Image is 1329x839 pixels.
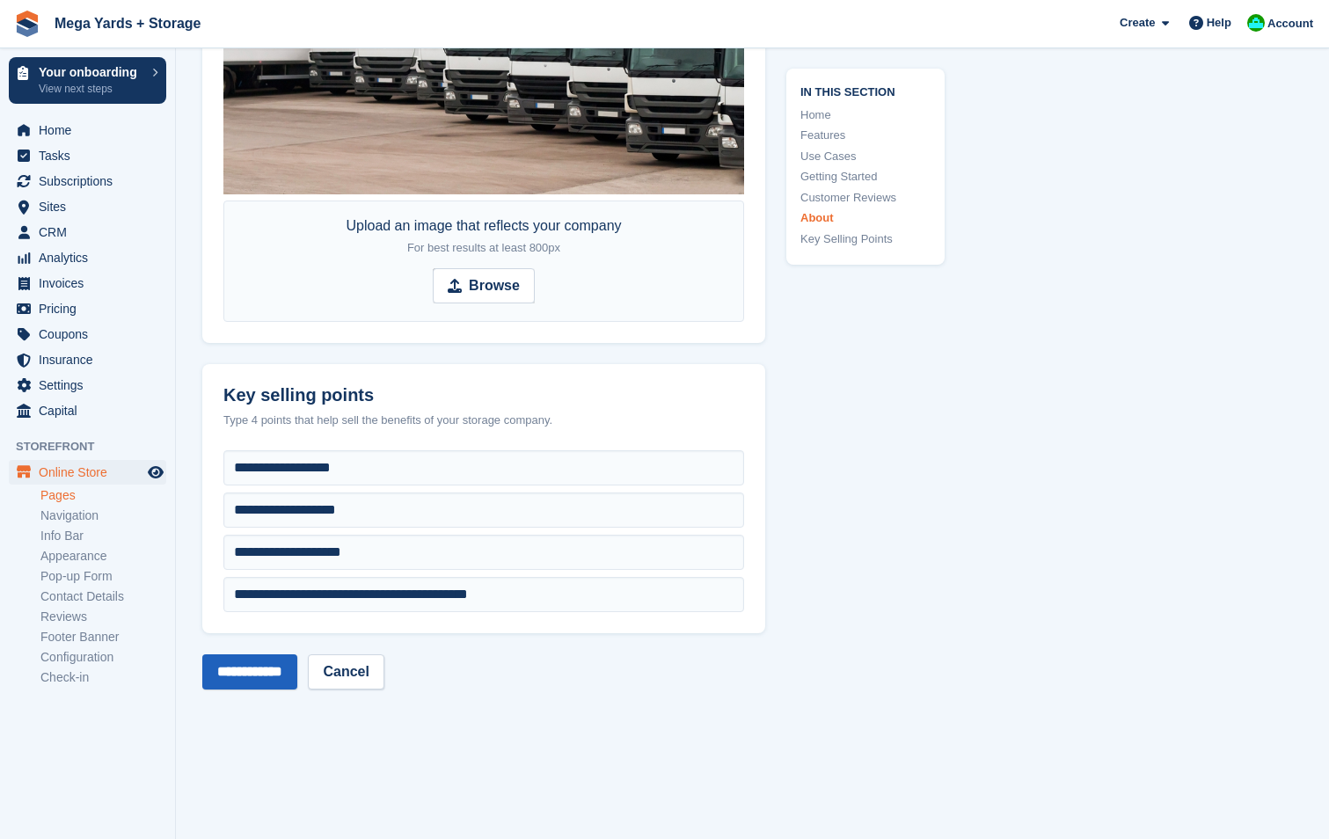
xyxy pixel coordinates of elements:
[39,194,144,219] span: Sites
[9,194,166,219] a: menu
[9,118,166,142] a: menu
[9,271,166,295] a: menu
[39,271,144,295] span: Invoices
[9,245,166,270] a: menu
[14,11,40,37] img: stora-icon-8386f47178a22dfd0bd8f6a31ec36ba5ce8667c1dd55bd0f319d3a0aa187defe.svg
[40,487,166,504] a: Pages
[1120,14,1155,32] span: Create
[433,268,535,303] input: Browse
[40,588,166,605] a: Contact Details
[800,127,931,144] a: Features
[9,296,166,321] a: menu
[469,275,520,296] strong: Browse
[407,241,560,254] span: For best results at least 800px
[800,209,931,227] a: About
[39,66,143,78] p: Your onboarding
[40,507,166,524] a: Navigation
[40,528,166,544] a: Info Bar
[1247,14,1265,32] img: Ben Ainscough
[39,81,143,97] p: View next steps
[39,373,144,398] span: Settings
[1207,14,1231,32] span: Help
[40,568,166,585] a: Pop-up Form
[9,398,166,423] a: menu
[1267,15,1313,33] span: Account
[223,412,744,429] div: Type 4 points that help sell the benefits of your storage company.
[39,169,144,193] span: Subscriptions
[9,57,166,104] a: Your onboarding View next steps
[39,245,144,270] span: Analytics
[39,118,144,142] span: Home
[800,189,931,207] a: Customer Reviews
[145,462,166,483] a: Preview store
[800,148,931,165] a: Use Cases
[9,373,166,398] a: menu
[40,669,166,686] a: Check-in
[800,168,931,186] a: Getting Started
[800,83,931,99] span: In this section
[39,220,144,244] span: CRM
[308,654,383,689] a: Cancel
[9,347,166,372] a: menu
[40,548,166,565] a: Appearance
[39,347,144,372] span: Insurance
[9,169,166,193] a: menu
[16,438,175,456] span: Storefront
[800,230,931,248] a: Key Selling Points
[39,460,144,485] span: Online Store
[800,106,931,124] a: Home
[9,460,166,485] a: menu
[39,322,144,347] span: Coupons
[39,143,144,168] span: Tasks
[40,649,166,666] a: Configuration
[9,143,166,168] a: menu
[223,385,744,405] h2: Key selling points
[39,398,144,423] span: Capital
[40,629,166,646] a: Footer Banner
[9,322,166,347] a: menu
[39,296,144,321] span: Pricing
[9,220,166,244] a: menu
[47,9,208,38] a: Mega Yards + Storage
[346,215,621,258] div: Upload an image that reflects your company
[40,609,166,625] a: Reviews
